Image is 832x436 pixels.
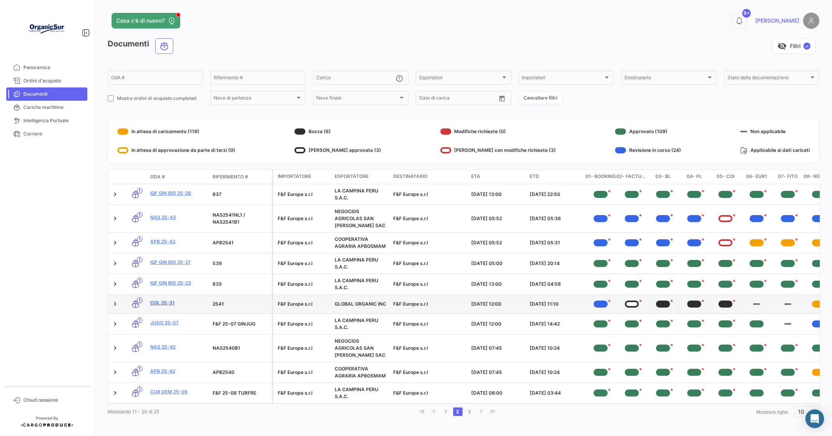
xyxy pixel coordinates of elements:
[471,260,523,267] div: [DATE] 05:00
[108,38,176,54] h3: Documenti
[488,408,498,416] a: go to last page
[778,173,798,181] span: 07- FITO
[150,319,206,326] a: JUGO 25-07
[332,170,390,184] datatable-header-cell: Esportatore
[615,125,681,138] div: Approvato (109)
[150,343,206,351] a: NAS 25-42
[530,281,582,288] div: [DATE] 04:58
[530,239,582,246] div: [DATE] 05:31
[213,260,269,267] div: 539
[335,208,387,229] div: NEGOCIOS AGRICOLAS SAN [PERSON_NAME] SAC
[278,173,311,180] span: Importatore
[777,41,787,51] span: visibility_off
[798,408,805,415] span: 10
[213,320,269,327] div: F&F 25-07 GINJUG
[530,390,582,397] div: [DATE] 03:44
[335,301,387,308] div: GLOBAL ORGANIC INC
[741,170,772,184] datatable-header-cell: 06- EUR1
[530,173,539,180] span: ETD
[468,170,527,184] datatable-header-cell: ETA
[150,259,206,266] a: IQF GIN BIO 25-27
[393,240,428,246] span: F&F Europe s.r.l
[452,405,464,418] li: page 2
[150,299,206,306] a: COL 25-31
[740,125,810,138] div: Non applicabile
[150,173,165,180] span: OdA #
[803,12,820,29] img: placeholder-user.png
[27,9,66,48] img: Logo+OrganicSur.png
[585,173,616,181] span: 01- Booking
[804,43,811,50] span: ✓
[431,96,468,102] input: Fino a
[430,408,439,416] a: go to previous page
[477,408,486,416] a: go to next page
[419,76,501,82] span: Esportatori
[273,170,332,184] datatable-header-cell: Importatore
[117,125,235,138] div: In attesa di caricamento (119)
[440,405,452,418] li: page 1
[335,317,387,331] div: LA CAMPINA PERU S.A.C.
[453,408,463,416] a: 2
[111,280,119,288] a: Expand/Collapse Row
[471,390,523,397] div: [DATE] 08:00
[147,170,209,183] datatable-header-cell: OdA #
[679,170,710,184] datatable-header-cell: 04- PL
[518,91,562,104] button: Cancellare filtri
[471,369,523,376] div: [DATE] 07:45
[393,260,428,266] span: F&F Europe s.r.l
[111,320,119,328] a: Expand/Collapse Row
[648,170,679,184] datatable-header-cell: 03- BL
[471,215,523,222] div: [DATE] 05:52
[111,190,119,198] a: Expand/Collapse Row
[294,144,381,157] div: [PERSON_NAME] approvata (3)
[6,74,87,87] a: Ordini d'acquisto
[108,409,159,415] span: Mostrando 11 - 20 di 25
[687,173,702,181] span: 04- PL
[156,39,173,53] button: Ocean
[471,281,523,288] div: [DATE] 13:00
[464,405,475,418] li: page 3
[530,320,582,327] div: [DATE] 14:42
[278,191,328,198] div: F&F Europe s.r.l
[137,278,142,283] span: 1
[23,91,84,98] span: Documenti
[335,277,387,291] div: LA CAMPINA PERU S.A.C.
[137,386,142,392] span: 1
[335,386,387,400] div: LA CAMPINA PERU S.A.C.
[150,190,206,197] a: IQF GIN BIO 25-26
[527,170,585,184] datatable-header-cell: ETD
[278,320,328,327] div: F&F Europe s.r.l
[278,369,328,376] div: F&F Europe s.r.l
[442,408,451,416] a: 1
[393,345,428,351] span: F&F Europe s.r.l
[530,301,582,308] div: [DATE] 11:10
[278,301,328,308] div: F&F Europe s.r.l
[390,170,468,184] datatable-header-cell: Destinatario
[530,345,582,352] div: [DATE] 10:24
[23,64,84,71] span: Panoramica
[393,321,428,327] span: F&F Europe s.r.l
[335,338,387,359] div: NEGOCIOS AGRICOLAS SAN [PERSON_NAME] SAC
[150,279,206,287] a: IQF GIN BIO 25-23
[585,170,616,184] datatable-header-cell: 01- Booking
[393,215,428,221] span: F&F Europe s.r.l
[213,212,269,226] div: NAS2541NL1 / NAS2541B1
[746,173,768,181] span: 06- EUR1
[625,76,706,82] span: Destinatario
[117,95,197,102] span: Mostra ordini di acquisto completati
[117,144,235,157] div: In attesa di approvazione da parte di terzi (0)
[209,170,272,183] datatable-header-cell: Riferimento #
[278,281,328,288] div: F&F Europe s.r.l
[440,144,556,157] div: [PERSON_NAME] con modifiche richieste (3)
[471,173,480,180] span: ETA
[213,281,269,288] div: 635
[150,368,206,375] a: APB 25-42
[471,320,523,327] div: [DATE] 12:00
[772,38,816,54] button: visibility_offFiltri✓
[213,345,269,352] div: NAS2540B1
[496,93,508,104] button: Open calendar
[655,173,671,181] span: 03- BL
[710,170,741,184] datatable-header-cell: 05- COI
[213,390,269,397] div: F&F 25-08 TURFRE
[805,409,824,428] div: Abrir Intercom Messenger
